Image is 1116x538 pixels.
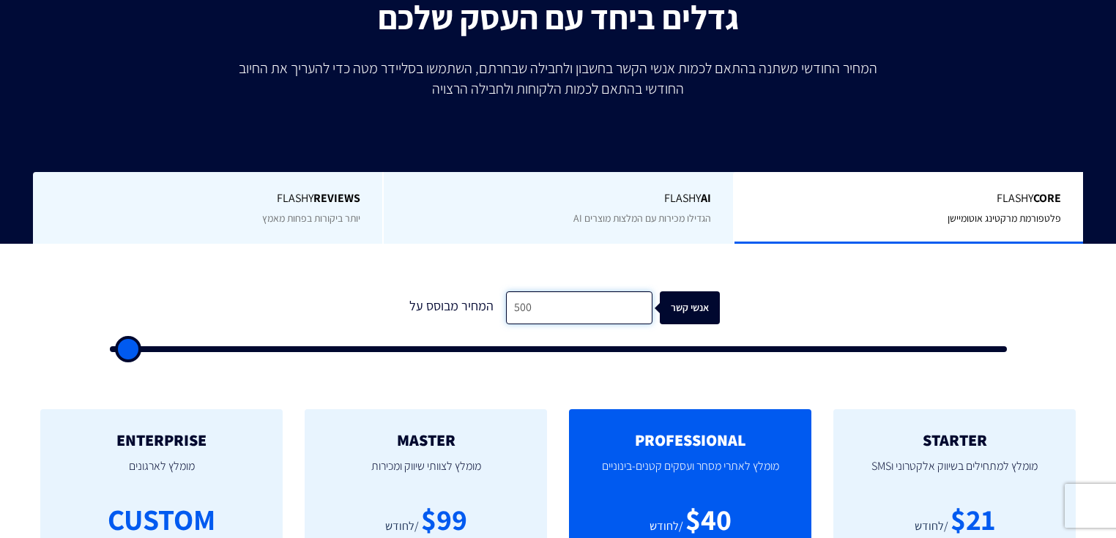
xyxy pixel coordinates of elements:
div: /לחודש [650,518,683,535]
span: Flashy [55,190,361,207]
p: מומלץ לאתרי מסחר ועסקים קטנים-בינוניים [591,449,789,498]
span: יותר ביקורות בפחות מאמץ [262,212,360,225]
h2: PROFESSIONAL [591,431,789,449]
b: REVIEWS [313,190,360,206]
span: Flashy [406,190,710,207]
h2: ENTERPRISE [62,431,261,449]
b: AI [701,190,711,206]
div: /לחודש [915,518,948,535]
p: מומלץ לארגונים [62,449,261,498]
p: מומלץ לצוותי שיווק ומכירות [327,449,525,498]
div: המחיר מבוסס על [396,291,506,324]
h2: MASTER [327,431,525,449]
h2: STARTER [855,431,1054,449]
div: /לחודש [385,518,419,535]
b: Core [1033,190,1061,206]
span: הגדילו מכירות עם המלצות מוצרים AI [573,212,711,225]
span: פלטפורמת מרקטינג אוטומיישן [948,212,1061,225]
span: Flashy [756,190,1061,207]
p: המחיר החודשי משתנה בהתאם לכמות אנשי הקשר בחשבון ולחבילה שבחרתם, השתמשו בסליידר מטה כדי להעריך את ... [228,58,888,99]
div: אנשי קשר [669,291,729,324]
p: מומלץ למתחילים בשיווק אלקטרוני וSMS [855,449,1054,498]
